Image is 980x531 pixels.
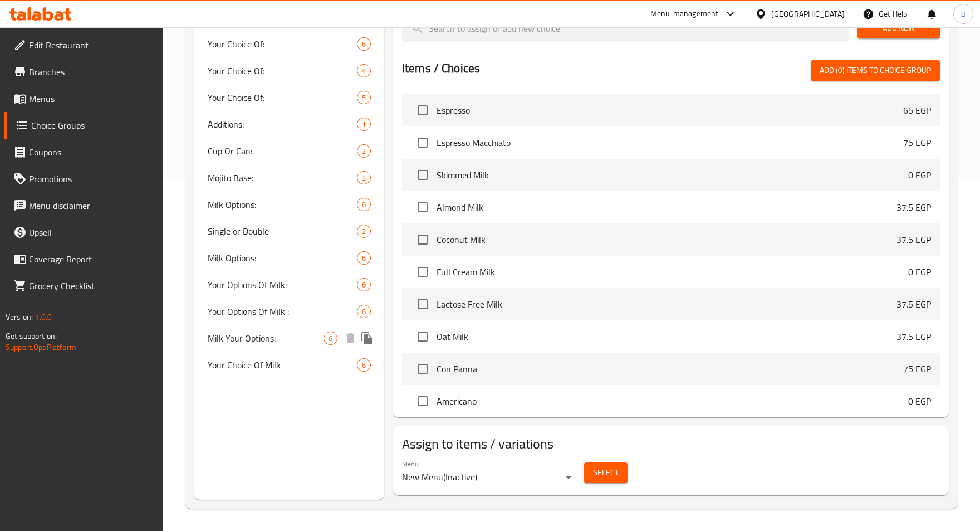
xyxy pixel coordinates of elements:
p: 37.5 EGP [896,201,931,214]
p: 37.5 EGP [896,298,931,311]
label: Menu [402,460,418,467]
a: Coverage Report [4,246,164,272]
div: Choices [357,144,371,158]
span: Oat Milk [437,330,896,343]
button: Select [584,462,628,483]
div: Choices [357,225,371,238]
div: [GEOGRAPHIC_DATA] [771,8,845,20]
span: Select choice [411,99,434,122]
span: Your Options Of Milk : [208,305,357,318]
span: Your Choice Of: [208,91,357,104]
span: Espresso Macchiato [437,136,903,149]
span: 2 [357,146,370,157]
span: Grocery Checklist [29,279,155,293]
p: 0 EGP [908,394,931,408]
div: Your Choice Of:5 [194,84,384,111]
a: Branches [4,59,164,85]
span: Your Choice Of: [208,64,357,77]
span: Upsell [29,226,155,239]
span: Menu disclaimer [29,199,155,212]
span: Select choice [411,228,434,251]
span: 6 [357,306,370,317]
span: Single or Double [208,225,357,238]
div: Single or Double2 [194,218,384,245]
span: Lactose Free Milk [437,298,896,311]
span: 5 [357,92,370,103]
span: Edit Restaurant [29,38,155,52]
span: Select choice [411,163,434,187]
div: Choices [324,332,337,345]
span: 2 [357,226,370,237]
span: Select choice [411,357,434,381]
div: Milk Your Options:6deleteduplicate [194,325,384,352]
span: Almond Milk [437,201,896,214]
span: 1 [357,119,370,130]
span: 6 [357,253,370,264]
span: 4 [357,66,370,76]
p: 37.5 EGP [896,233,931,246]
div: Choices [357,251,371,265]
span: Your Options Of Milk: [208,278,357,291]
div: Choices [357,37,371,51]
a: Choice Groups [4,112,164,139]
span: 6 [357,39,370,50]
h2: Assign to items / variations [402,435,940,453]
div: Choices [357,118,371,131]
div: Additions:1 [194,111,384,138]
span: Milk Your Options: [208,332,324,345]
p: 75 EGP [903,136,931,149]
button: delete [342,330,359,347]
input: search [402,14,849,42]
button: Add New [857,18,940,38]
div: Choices [357,171,371,184]
div: Choices [357,198,371,211]
div: Your Choice Of Milk6 [194,352,384,378]
p: 0 EGP [908,168,931,182]
span: Your Choice Of Milk [208,358,357,372]
a: Menu disclaimer [4,192,164,219]
span: 6 [357,280,370,290]
span: Cup Or Can: [208,144,357,158]
div: Menu-management [650,7,719,21]
span: Select choice [411,325,434,348]
span: 6 [357,199,370,210]
div: Cup Or Can:2 [194,138,384,164]
span: Version: [6,310,33,324]
div: New Menu(Inactive) [402,469,575,486]
span: Menus [29,92,155,105]
div: Choices [357,64,371,77]
div: Mojito Base:3 [194,164,384,191]
span: Branches [29,65,155,79]
span: Milk Options: [208,198,357,211]
div: Milk Options:6 [194,245,384,271]
span: Full Cream Milk [437,265,908,279]
a: Upsell [4,219,164,246]
div: Choices [357,91,371,104]
span: Coverage Report [29,252,155,266]
span: Promotions [29,172,155,186]
span: Coupons [29,145,155,159]
span: 6 [357,360,370,371]
p: 0 EGP [908,265,931,279]
span: Skimmed Milk [437,168,908,182]
button: Add (0) items to choice group [811,60,940,81]
a: Support.OpsPlatform [6,340,76,354]
div: Milk Options:6 [194,191,384,218]
span: Select choice [411,131,434,154]
span: Milk Options: [208,251,357,265]
span: Choice Groups [31,119,155,132]
span: Coconut Milk [437,233,896,246]
span: Mojito Base: [208,171,357,184]
span: Additions: [208,118,357,131]
span: Add (0) items to choice group [820,64,931,77]
span: Americano [437,394,908,408]
a: Promotions [4,165,164,192]
span: Get support on: [6,329,57,343]
p: 37.5 EGP [896,330,931,343]
a: Menus [4,85,164,112]
span: Select choice [411,293,434,316]
span: 1.0.0 [35,310,52,324]
div: Choices [357,358,371,372]
span: Select choice [411,389,434,413]
a: Edit Restaurant [4,32,164,59]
